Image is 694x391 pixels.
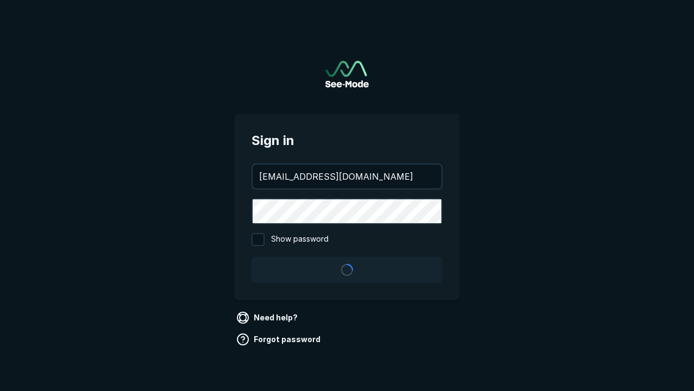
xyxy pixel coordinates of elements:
span: Sign in [252,131,442,150]
input: your@email.com [253,165,441,188]
a: Forgot password [234,331,325,348]
a: Go to sign in [325,61,369,87]
span: Show password [271,233,329,246]
a: Need help? [234,309,302,326]
img: See-Mode Logo [325,61,369,87]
